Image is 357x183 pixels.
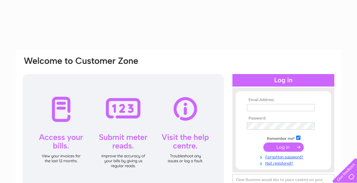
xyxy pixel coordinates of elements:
td: Remember me? [245,135,321,141]
input: Submit [263,143,304,152]
th: Email Address: [245,98,321,102]
a: Not registered? [247,160,321,166]
a: Forgotten password? [247,153,321,160]
th: Password: [245,116,321,121]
